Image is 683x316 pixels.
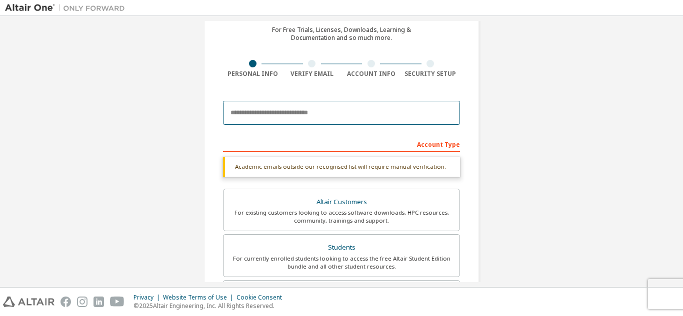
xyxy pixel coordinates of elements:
div: Account Info [341,70,401,78]
img: facebook.svg [60,297,71,307]
div: Personal Info [223,70,282,78]
div: For Free Trials, Licenses, Downloads, Learning & Documentation and so much more. [272,26,411,42]
div: For currently enrolled students looking to access the free Altair Student Edition bundle and all ... [229,255,453,271]
div: Academic emails outside our recognised list will require manual verification. [223,157,460,177]
img: Altair One [5,3,130,13]
div: Students [229,241,453,255]
div: Cookie Consent [236,294,288,302]
div: Verify Email [282,70,342,78]
div: Security Setup [401,70,460,78]
div: Website Terms of Use [163,294,236,302]
img: altair_logo.svg [3,297,54,307]
div: Privacy [133,294,163,302]
div: Altair Customers [229,195,453,209]
p: © 2025 Altair Engineering, Inc. All Rights Reserved. [133,302,288,310]
img: youtube.svg [110,297,124,307]
div: For existing customers looking to access software downloads, HPC resources, community, trainings ... [229,209,453,225]
div: Account Type [223,136,460,152]
img: linkedin.svg [93,297,104,307]
img: instagram.svg [77,297,87,307]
